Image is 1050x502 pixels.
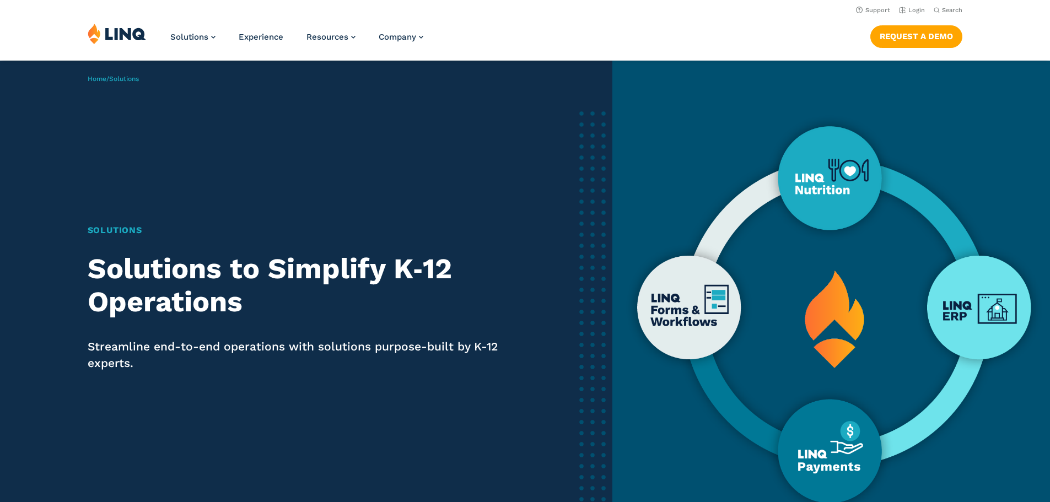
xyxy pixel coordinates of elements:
img: LINQ | K‑12 Software [88,23,146,44]
a: Login [899,7,925,14]
nav: Primary Navigation [170,23,423,60]
a: Company [379,32,423,42]
a: Solutions [170,32,216,42]
h2: Solutions to Simplify K‑12 Operations [88,252,502,319]
a: Experience [239,32,283,42]
span: Solutions [109,75,139,83]
a: Request a Demo [870,25,962,47]
p: Streamline end-to-end operations with solutions purpose-built by K-12 experts. [88,338,502,371]
a: Home [88,75,106,83]
span: Search [942,7,962,14]
a: Resources [306,32,356,42]
span: / [88,75,139,83]
span: Solutions [170,32,208,42]
span: Resources [306,32,348,42]
a: Support [856,7,890,14]
button: Open Search Bar [934,6,962,14]
nav: Button Navigation [870,23,962,47]
h1: Solutions [88,224,502,237]
span: Company [379,32,416,42]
